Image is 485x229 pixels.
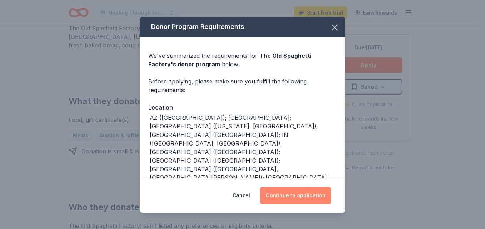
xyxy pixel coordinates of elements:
div: Location [148,103,337,112]
button: Cancel [232,187,250,204]
div: Donor Program Requirements [140,17,345,37]
div: We've summarized the requirements for below. [148,51,337,68]
button: Continue to application [260,187,331,204]
div: Before applying, please make sure you fulfill the following requirements: [148,77,337,94]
